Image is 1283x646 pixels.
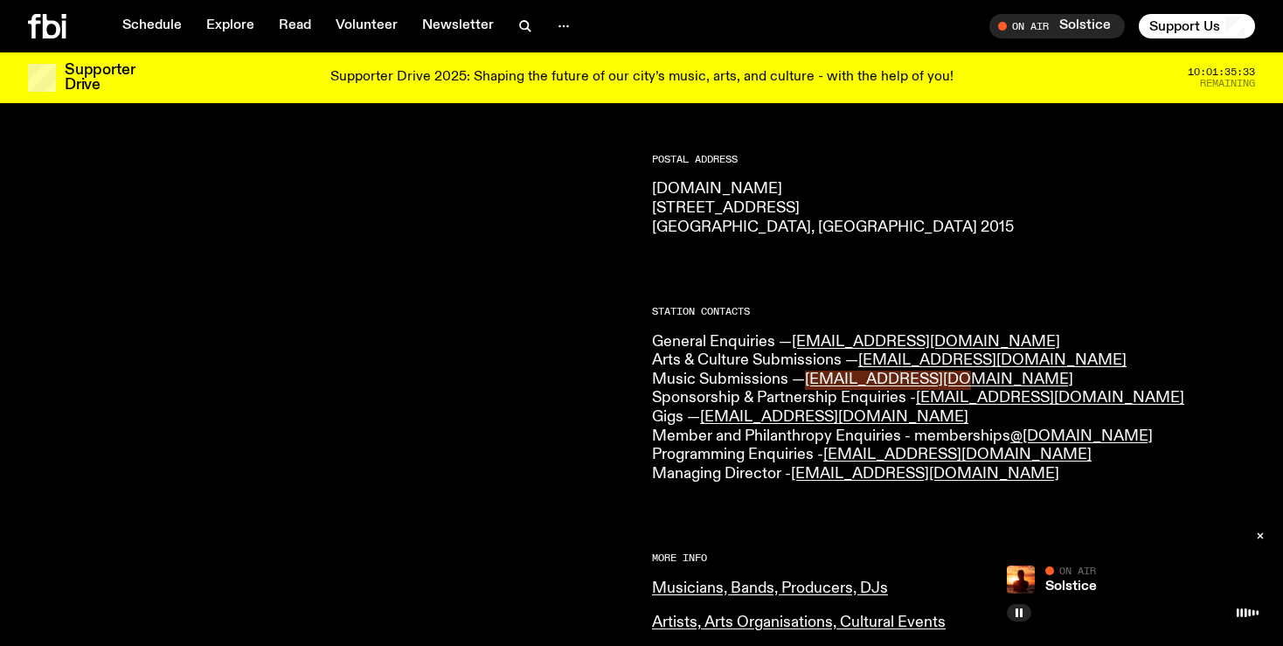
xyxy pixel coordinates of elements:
[1188,67,1255,77] span: 10:01:35:33
[330,70,954,86] p: Supporter Drive 2025: Shaping the future of our city’s music, arts, and culture - with the help o...
[805,372,1073,387] a: [EMAIL_ADDRESS][DOMAIN_NAME]
[791,466,1059,482] a: [EMAIL_ADDRESS][DOMAIN_NAME]
[412,14,504,38] a: Newsletter
[652,615,946,630] a: Artists, Arts Organisations, Cultural Events
[325,14,408,38] a: Volunteer
[268,14,322,38] a: Read
[700,409,968,425] a: [EMAIL_ADDRESS][DOMAIN_NAME]
[823,447,1092,462] a: [EMAIL_ADDRESS][DOMAIN_NAME]
[1045,580,1097,594] a: Solstice
[1010,428,1153,444] a: @[DOMAIN_NAME]
[652,155,1255,164] h2: Postal Address
[858,352,1127,368] a: [EMAIL_ADDRESS][DOMAIN_NAME]
[652,180,1255,237] p: [DOMAIN_NAME] [STREET_ADDRESS] [GEOGRAPHIC_DATA], [GEOGRAPHIC_DATA] 2015
[916,390,1184,406] a: [EMAIL_ADDRESS][DOMAIN_NAME]
[1007,566,1035,594] img: A girl standing in the ocean as waist level, staring into the rise of the sun.
[1149,18,1220,34] span: Support Us
[652,580,888,596] a: Musicians, Bands, Producers, DJs
[652,307,1255,316] h2: Station Contacts
[112,14,192,38] a: Schedule
[1200,79,1255,88] span: Remaining
[1139,14,1255,38] button: Support Us
[792,334,1060,350] a: [EMAIL_ADDRESS][DOMAIN_NAME]
[65,63,135,93] h3: Supporter Drive
[1059,565,1096,576] span: On Air
[989,14,1125,38] button: On AirSolstice
[196,14,265,38] a: Explore
[652,333,1255,484] p: General Enquiries — Arts & Culture Submissions — Music Submissions — Sponsorship & Partnership En...
[652,553,1255,563] h2: More Info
